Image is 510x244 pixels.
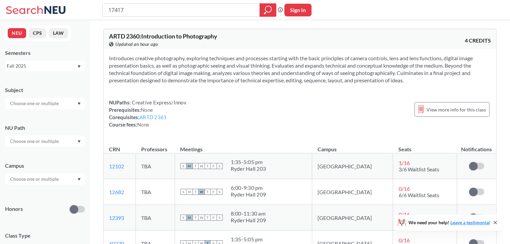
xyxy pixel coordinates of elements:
[192,163,199,169] span: T
[205,215,211,221] span: T
[5,98,85,109] div: Dropdown arrow
[231,191,266,198] div: Ryder Hall 209
[398,237,409,243] span: 0 / 16
[231,165,266,172] div: Ryder Hall 203
[231,236,266,243] div: 1:35 - 5:05 pm
[393,139,457,153] th: Seats
[136,139,175,153] th: Professors
[457,139,496,153] th: Notifications
[186,189,192,195] span: M
[312,139,393,153] th: Campus
[284,4,311,16] button: Sign In
[231,184,266,191] div: 6:00 - 9:30 pm
[205,189,211,195] span: T
[5,232,85,239] span: Class Type
[398,185,409,192] span: 0 / 16
[205,163,211,169] span: T
[180,215,186,221] span: S
[186,215,192,221] span: M
[5,61,85,71] div: Fall 2025Dropdown arrow
[109,99,186,128] div: NUPaths: Prerequisites: Corequisites: Course fees:
[8,28,26,38] button: NEU
[77,102,81,105] svg: Dropdown arrow
[192,189,199,195] span: T
[312,179,393,205] td: [GEOGRAPHIC_DATA]
[77,140,81,143] svg: Dropdown arrow
[29,28,46,38] button: CPS
[231,217,266,224] div: Ryder Hall 209
[211,215,217,221] span: F
[180,163,186,169] span: S
[180,189,186,195] span: S
[5,136,85,147] div: Dropdown arrow
[49,28,68,38] button: LAW
[264,5,272,15] svg: magnifying glass
[398,211,409,218] span: 0 / 16
[398,160,409,166] span: 1 / 16
[211,189,217,195] span: F
[136,179,175,205] td: TBA
[137,121,149,128] span: None
[312,205,393,231] td: [GEOGRAPHIC_DATA]
[109,215,124,221] a: 12393
[109,189,124,195] a: 12682
[217,189,223,195] span: S
[231,210,266,217] div: 8:00 - 11:30 am
[108,4,255,16] input: Class, professor, course number, "phrase"
[199,163,205,169] span: W
[5,49,85,57] div: Semesters
[186,163,192,169] span: M
[398,192,439,198] span: 6/6 Waitlist Seats
[5,124,85,132] div: NU Path
[312,153,393,179] td: [GEOGRAPHIC_DATA]
[231,159,266,165] div: 1:35 - 5:05 pm
[131,99,186,105] span: Creative Express/Innov
[427,105,486,114] span: View more info for this class
[139,114,167,120] a: ARTD 2361
[115,40,158,48] span: Updated an hour ago
[7,175,63,183] input: Choose one or multiple
[398,166,439,172] span: 3/6 Waitlist Seats
[109,32,217,40] span: ARTD 2360 : Introduction to Photography
[109,55,491,84] section: Introduces creative photography, exploring techniques and processes starting with the basic princ...
[5,173,85,185] div: Dropdown arrow
[211,163,217,169] span: F
[5,86,85,94] div: Subject
[465,37,491,44] span: 4 CREDITS
[260,3,276,17] div: magnifying glass
[109,163,124,169] a: 12102
[109,146,120,153] div: CRN
[199,189,205,195] span: W
[199,215,205,221] span: W
[5,205,23,213] p: Honors
[136,205,175,231] td: TBA
[217,163,223,169] span: S
[136,153,175,179] td: TBA
[7,137,63,145] input: Choose one or multiple
[192,215,199,221] span: T
[77,178,81,181] svg: Dropdown arrow
[408,220,490,225] span: We need your help!
[175,139,312,153] th: Meetings
[217,215,223,221] span: S
[141,107,153,113] span: None
[7,99,63,107] input: Choose one or multiple
[450,220,490,225] a: Leave a testimonial
[7,62,77,70] div: Fall 2025
[5,162,85,169] div: Campus
[77,65,81,68] svg: Dropdown arrow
